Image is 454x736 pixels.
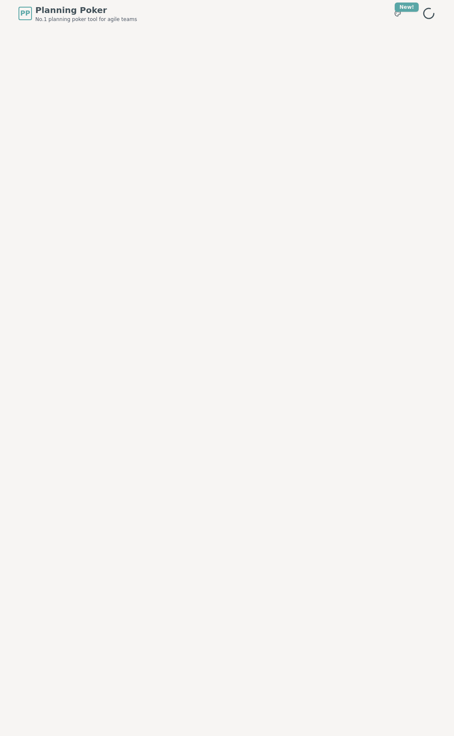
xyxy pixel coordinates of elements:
span: PP [20,8,30,18]
button: New! [390,6,405,21]
div: New! [395,3,419,12]
span: No.1 planning poker tool for agile teams [35,16,137,23]
a: PPPlanning PokerNo.1 planning poker tool for agile teams [18,4,137,23]
span: Planning Poker [35,4,137,16]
